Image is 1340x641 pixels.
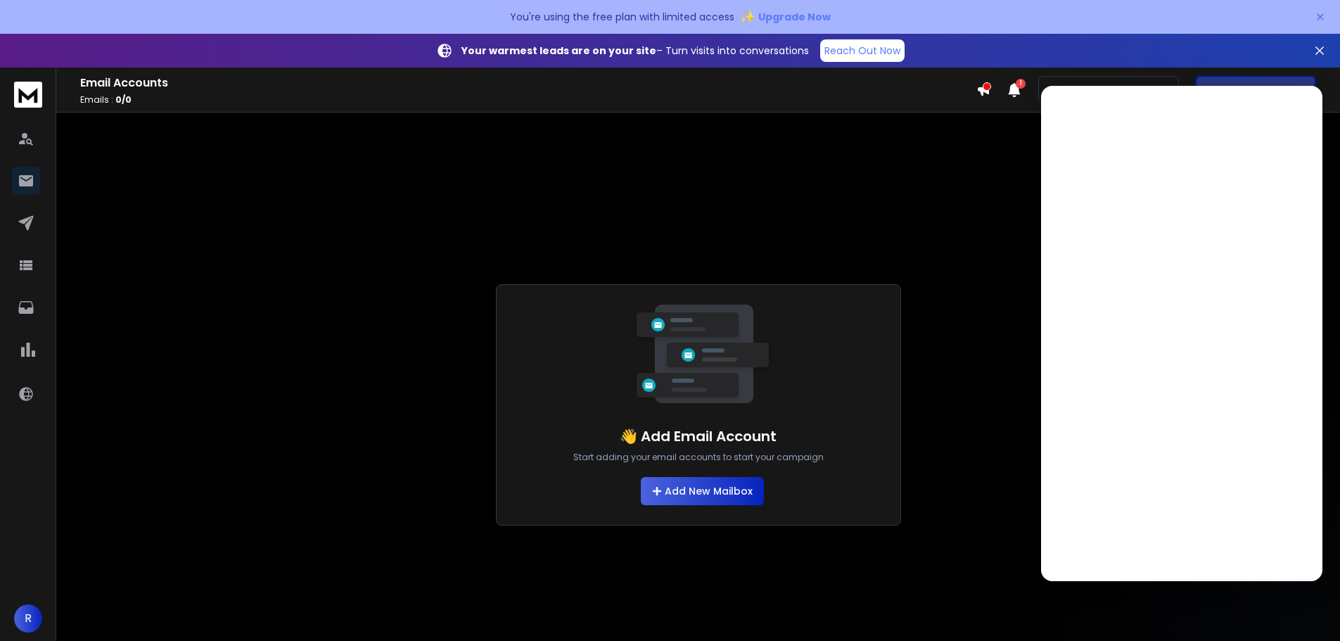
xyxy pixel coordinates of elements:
[510,10,734,24] p: You're using the free plan with limited access
[740,3,831,31] button: ✨Upgrade Now
[820,39,905,62] a: Reach Out Now
[461,44,656,58] strong: Your warmest leads are on your site
[740,7,755,27] span: ✨
[1041,86,1322,581] iframe: Intercom live chat
[14,604,42,633] button: R
[115,94,132,106] span: 0 / 0
[1016,79,1026,89] span: 1
[641,477,764,505] button: Add New Mailbox
[14,82,42,108] img: logo
[758,10,831,24] span: Upgrade Now
[573,452,824,463] p: Start adding your email accounts to start your campaign
[1225,83,1306,97] p: Get Free Credits
[80,75,976,91] h1: Email Accounts
[1196,76,1315,104] button: Get Free Credits
[824,44,900,58] p: Reach Out Now
[1047,83,1129,97] p: My Workspace
[620,426,777,446] h1: 👋 Add Email Account
[1289,592,1322,626] iframe: Intercom live chat
[80,94,976,106] p: Emails :
[461,44,809,58] p: – Turn visits into conversations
